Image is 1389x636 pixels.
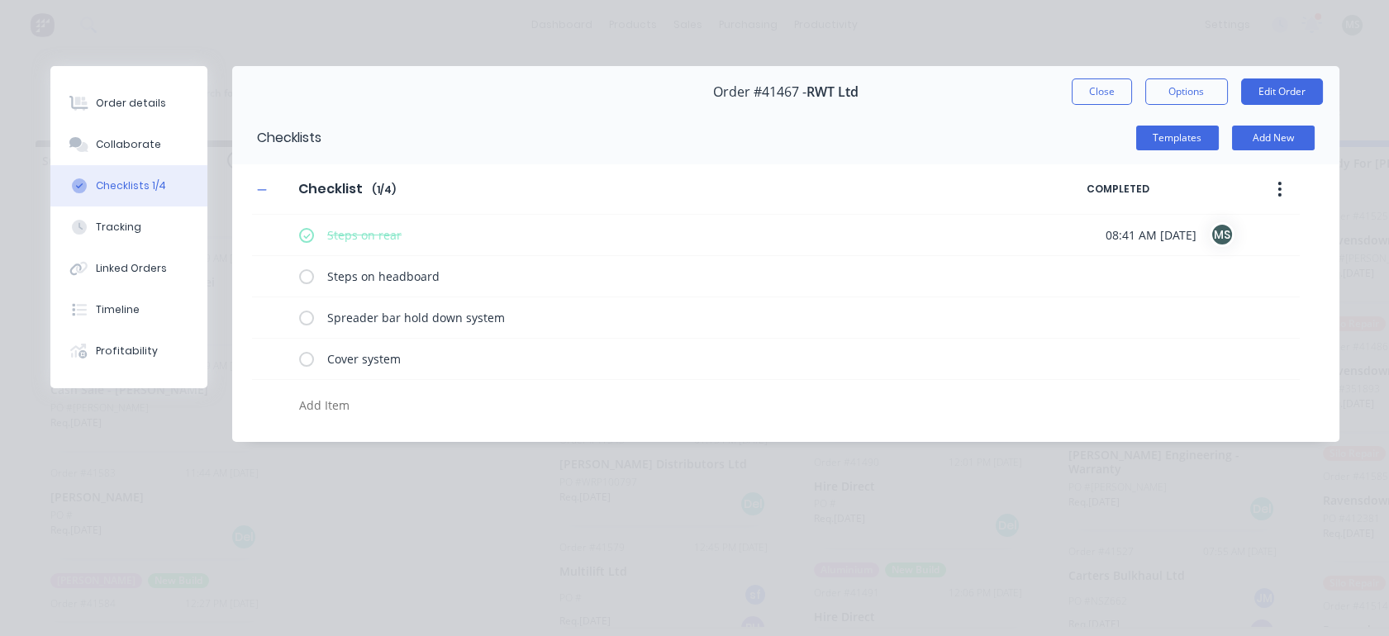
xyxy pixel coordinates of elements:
[1087,182,1227,197] span: COMPLETED
[1106,226,1196,244] span: 08:41 AM [DATE]
[96,261,167,276] div: Linked Orders
[96,220,141,235] div: Tracking
[232,112,321,164] div: Checklists
[1072,78,1132,105] button: Close
[1232,126,1315,150] button: Add New
[50,330,207,372] button: Profitability
[50,248,207,289] button: Linked Orders
[96,344,158,358] div: Profitability
[321,347,1043,371] textarea: Cover system
[321,264,1043,288] textarea: Steps on headboard
[96,178,166,193] div: Checklists 1/4
[50,206,207,248] button: Tracking
[96,302,140,317] div: Timeline
[1210,222,1234,247] div: MS
[713,84,806,100] span: Order #41467 -
[321,223,1043,247] textarea: Steps on rear
[50,83,207,124] button: Order details
[96,96,166,111] div: Order details
[50,289,207,330] button: Timeline
[288,177,372,202] input: Enter Checklist name
[1145,78,1228,105] button: Options
[96,137,161,152] div: Collaborate
[1241,78,1323,105] button: Edit Order
[50,165,207,206] button: Checklists 1/4
[50,124,207,165] button: Collaborate
[806,84,859,100] span: RWT Ltd
[1136,126,1219,150] button: Templates
[321,306,1043,330] textarea: Spreader bar hold down system
[372,183,396,197] span: ( 1 / 4 )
